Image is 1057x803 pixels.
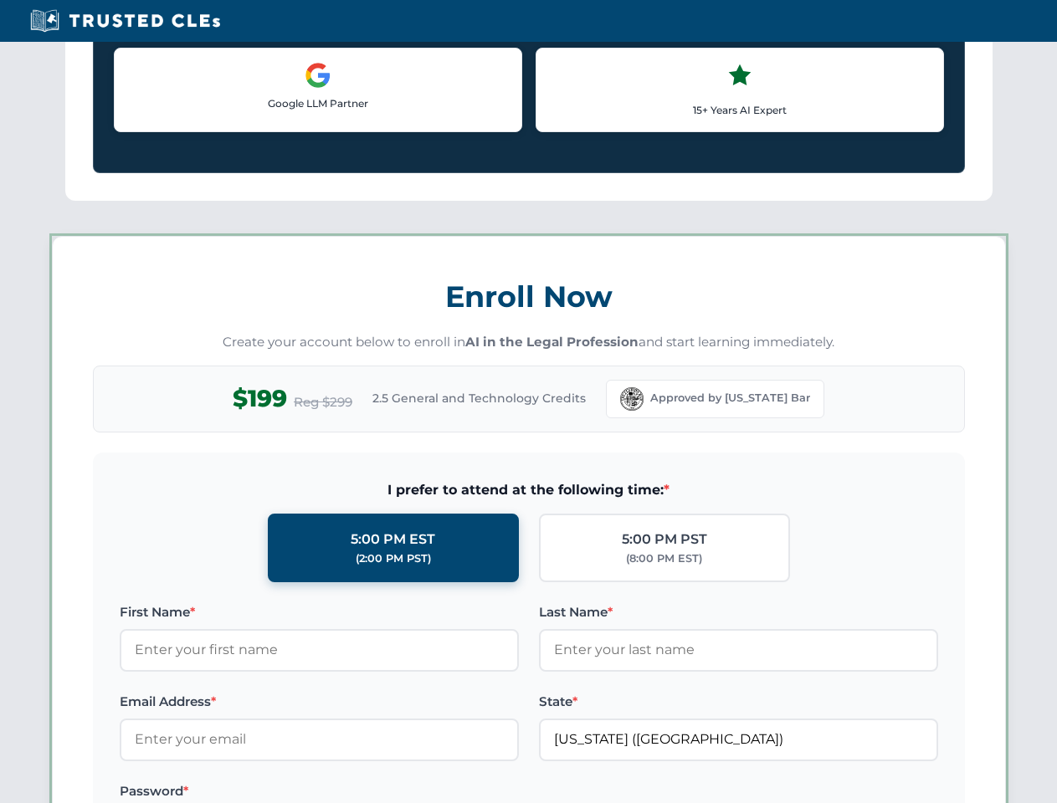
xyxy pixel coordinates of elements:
div: 5:00 PM PST [622,529,707,550]
p: 15+ Years AI Expert [550,102,930,118]
span: 2.5 General and Technology Credits [372,389,586,407]
img: Florida Bar [620,387,644,411]
span: I prefer to attend at the following time: [120,479,938,501]
img: Trusted CLEs [25,8,225,33]
span: Approved by [US_STATE] Bar [650,390,810,407]
h3: Enroll Now [93,270,965,323]
div: (8:00 PM EST) [626,550,702,567]
img: Google [305,62,331,89]
label: Email Address [120,692,519,712]
label: Last Name [539,602,938,622]
label: Password [120,781,519,801]
label: First Name [120,602,519,622]
label: State [539,692,938,712]
div: 5:00 PM EST [351,529,435,550]
p: Google LLM Partner [128,95,508,111]
input: Enter your email [120,719,519,760]
strong: AI in the Legal Profession [465,334,639,350]
input: Enter your first name [120,629,519,671]
input: Enter your last name [539,629,938,671]
div: (2:00 PM PST) [356,550,431,567]
p: Create your account below to enroll in and start learning immediately. [93,333,965,352]
span: Reg $299 [294,392,352,412]
span: $199 [233,380,287,417]
input: Florida (FL) [539,719,938,760]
